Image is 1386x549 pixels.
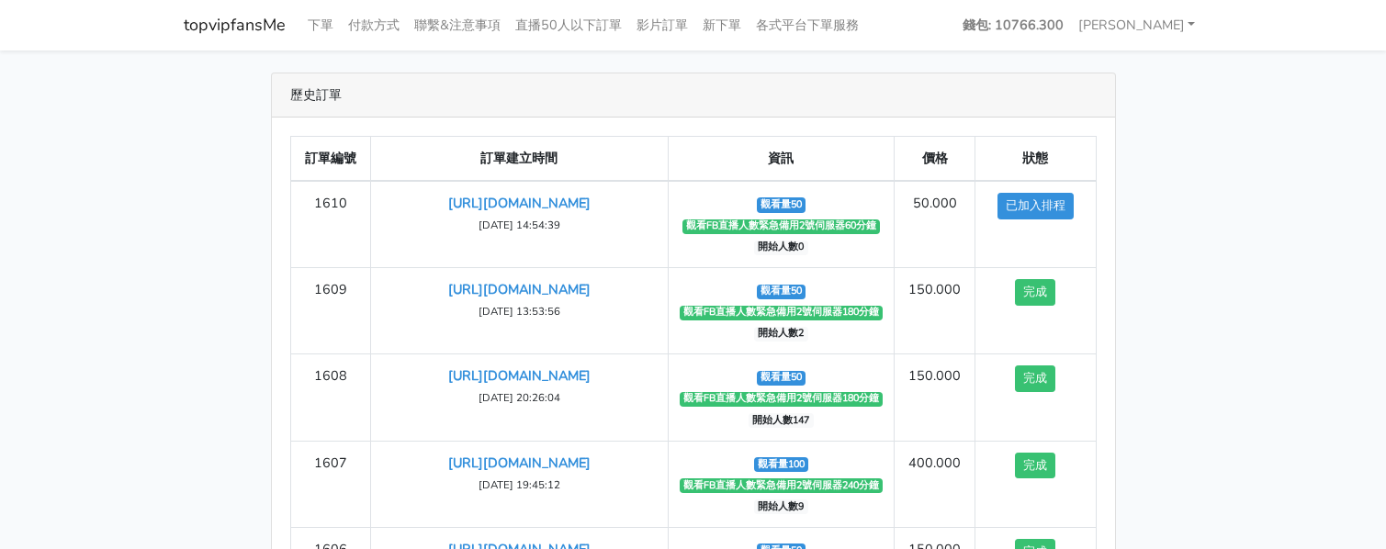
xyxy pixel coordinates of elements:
small: [DATE] 14:54:39 [479,218,560,232]
span: 觀看量50 [757,371,806,386]
a: [URL][DOMAIN_NAME] [448,280,591,298]
th: 價格 [895,137,975,182]
th: 狀態 [975,137,1096,182]
button: 已加入排程 [997,193,1074,219]
td: 1608 [290,354,371,441]
span: 開始人數0 [754,241,808,255]
span: 觀看FB直播人數緊急備用2號伺服器60分鐘 [682,219,881,234]
a: 新下單 [695,7,749,43]
a: 錢包: 10766.300 [955,7,1071,43]
a: 影片訂單 [629,7,695,43]
strong: 錢包: 10766.300 [963,16,1064,34]
button: 完成 [1015,279,1055,306]
a: [URL][DOMAIN_NAME] [448,194,591,212]
a: 付款方式 [341,7,407,43]
small: [DATE] 19:45:12 [479,477,560,492]
a: topvipfansMe [184,7,286,43]
span: 觀看量100 [754,457,809,472]
a: [PERSON_NAME] [1071,7,1203,43]
td: 150.000 [895,354,975,441]
a: 直播50人以下訂單 [508,7,629,43]
th: 訂單編號 [290,137,371,182]
td: 1609 [290,268,371,354]
td: 1607 [290,441,371,527]
td: 1610 [290,181,371,268]
span: 開始人數147 [749,413,814,428]
td: 400.000 [895,441,975,527]
span: 觀看量50 [757,197,806,212]
small: [DATE] 13:53:56 [479,304,560,319]
a: 各式平台下單服務 [749,7,866,43]
button: 完成 [1015,365,1055,392]
span: 開始人數2 [754,327,808,342]
button: 完成 [1015,453,1055,479]
th: 資訊 [668,137,895,182]
small: [DATE] 20:26:04 [479,390,560,405]
td: 50.000 [895,181,975,268]
a: [URL][DOMAIN_NAME] [448,366,591,385]
span: 觀看FB直播人數緊急備用2號伺服器240分鐘 [680,478,884,493]
td: 150.000 [895,268,975,354]
span: 開始人數9 [754,499,808,514]
a: 聯繫&注意事項 [407,7,508,43]
span: 觀看FB直播人數緊急備用2號伺服器180分鐘 [680,306,884,320]
a: 下單 [300,7,341,43]
div: 歷史訂單 [272,73,1115,118]
span: 觀看量50 [757,285,806,299]
span: 觀看FB直播人數緊急備用2號伺服器180分鐘 [680,392,884,407]
th: 訂單建立時間 [371,137,668,182]
a: [URL][DOMAIN_NAME] [448,454,591,472]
